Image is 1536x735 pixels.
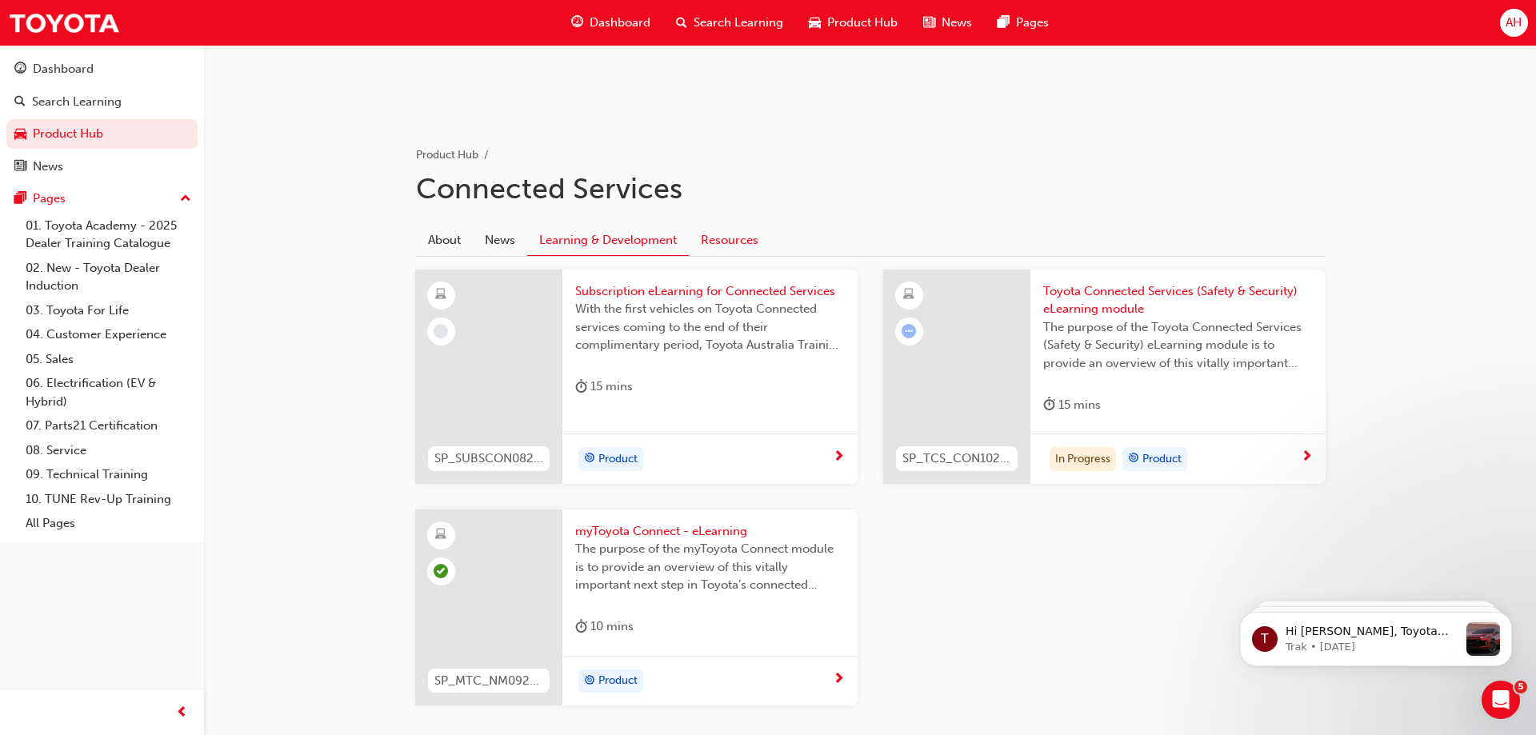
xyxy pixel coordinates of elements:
[575,377,587,397] span: duration-icon
[14,62,26,77] span: guage-icon
[434,672,543,690] span: SP_MTC_NM0921_EL
[663,6,796,39] a: search-iconSearch Learning
[584,671,595,692] span: target-icon
[33,158,63,176] div: News
[903,285,914,306] span: learningResourceType_ELEARNING-icon
[19,214,198,256] a: 01. Toyota Academy - 2025 Dealer Training Catalogue
[6,184,198,214] button: Pages
[33,60,94,78] div: Dashboard
[434,564,448,578] span: learningRecordVerb_COMPLETE-icon
[6,152,198,182] a: News
[584,449,595,469] span: target-icon
[19,298,198,323] a: 03. Toyota For Life
[902,324,916,338] span: learningRecordVerb_ATTEMPT-icon
[558,6,663,39] a: guage-iconDashboard
[1216,580,1536,692] iframe: Intercom notifications message
[14,160,26,174] span: news-icon
[1043,395,1055,415] span: duration-icon
[19,511,198,536] a: All Pages
[1142,450,1182,469] span: Product
[985,6,1062,39] a: pages-iconPages
[416,148,478,162] a: Product Hub
[176,703,188,723] span: prev-icon
[415,509,858,706] a: SP_MTC_NM0921_ELmyToyota Connect - eLearningThe purpose of the myToyota Connect module is to prov...
[434,449,543,468] span: SP_SUBSCON0823_EL
[19,462,198,487] a: 09. Technical Training
[598,450,638,469] span: Product
[434,324,448,338] span: learningRecordVerb_NONE-icon
[575,377,633,397] div: 15 mins
[416,225,473,255] a: About
[902,449,1011,468] span: SP_TCS_CON1020_VD
[180,189,191,210] span: up-icon
[19,347,198,372] a: 05. Sales
[833,450,845,465] span: next-icon
[6,119,198,149] a: Product Hub
[33,190,66,208] div: Pages
[415,270,858,484] a: SP_SUBSCON0823_ELSubscription eLearning for Connected ServicesWith the first vehicles on Toyota C...
[6,54,198,84] a: Dashboard
[19,256,198,298] a: 02. New - Toyota Dealer Induction
[575,522,845,541] span: myToyota Connect - eLearning
[19,371,198,413] a: 06. Electrification (EV & Hybrid)
[1514,681,1527,693] span: 5
[942,14,972,32] span: News
[1128,449,1139,469] span: target-icon
[1506,14,1522,32] span: AH
[1016,14,1049,32] span: Pages
[1482,681,1520,719] iframe: Intercom live chat
[571,13,583,33] span: guage-icon
[32,93,122,111] div: Search Learning
[435,285,446,306] span: learningResourceType_ELEARNING-icon
[575,540,845,594] span: The purpose of the myToyota Connect module is to provide an overview of this vitally important ne...
[1050,447,1116,471] div: In Progress
[590,14,650,32] span: Dashboard
[435,525,446,545] span: learningResourceType_ELEARNING-icon
[6,87,198,117] a: Search Learning
[923,13,935,33] span: news-icon
[575,282,845,301] span: Subscription eLearning for Connected Services
[416,171,1325,206] h1: Connected Services
[833,673,845,687] span: next-icon
[575,300,845,354] span: With the first vehicles on Toyota Connected services coming to the end of their complimentary per...
[19,322,198,347] a: 04. Customer Experience
[598,672,638,690] span: Product
[676,13,687,33] span: search-icon
[14,192,26,206] span: pages-icon
[796,6,910,39] a: car-iconProduct Hub
[14,95,26,110] span: search-icon
[1043,282,1313,318] span: Toyota Connected Services (Safety & Security) eLearning module
[1301,450,1313,465] span: next-icon
[8,5,120,41] img: Trak
[14,127,26,142] span: car-icon
[19,487,198,512] a: 10. TUNE Rev-Up Training
[6,51,198,184] button: DashboardSearch LearningProduct HubNews
[527,225,689,256] a: Learning & Development
[998,13,1010,33] span: pages-icon
[473,225,527,255] a: News
[1043,318,1313,373] span: The purpose of the Toyota Connected Services (Safety & Security) eLearning module is to provide a...
[1043,395,1101,415] div: 15 mins
[910,6,985,39] a: news-iconNews
[575,617,587,637] span: duration-icon
[19,438,198,463] a: 08. Service
[575,617,634,637] div: 10 mins
[809,13,821,33] span: car-icon
[827,14,898,32] span: Product Hub
[19,413,198,438] a: 07. Parts21 Certification
[694,14,783,32] span: Search Learning
[689,225,770,255] a: Resources
[1500,9,1528,37] button: AH
[883,270,1326,484] a: SP_TCS_CON1020_VDToyota Connected Services (Safety & Security) eLearning moduleThe purpose of the...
